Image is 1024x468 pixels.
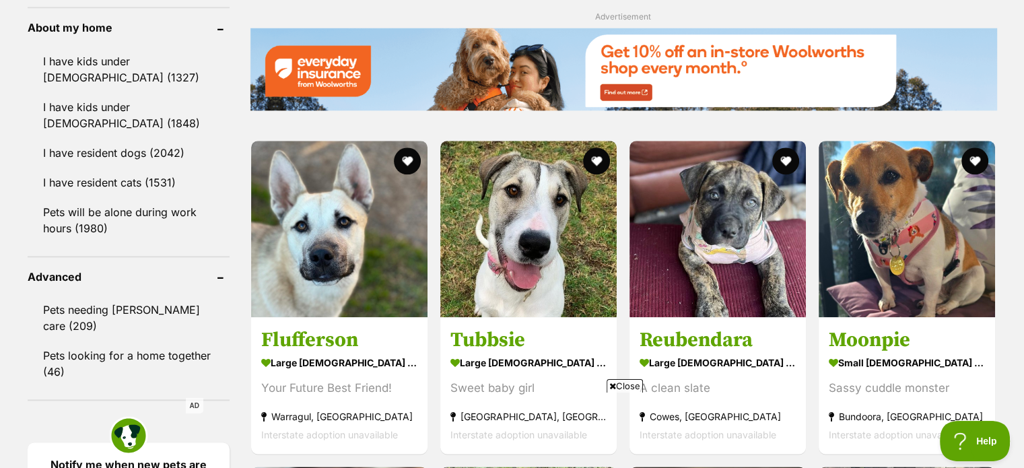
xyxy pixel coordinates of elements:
img: Flufferson - German Shepherd Dog [251,141,428,317]
a: Flufferson large [DEMOGRAPHIC_DATA] Dog Your Future Best Friend! Warragul, [GEOGRAPHIC_DATA] Inte... [251,317,428,454]
a: I have kids under [DEMOGRAPHIC_DATA] (1327) [28,47,230,92]
img: Everyday Insurance promotional banner [250,28,997,110]
div: Sweet baby girl [450,379,607,397]
div: A clean slate [640,379,796,397]
button: favourite [394,147,421,174]
a: Everyday Insurance promotional banner [250,28,997,113]
button: favourite [962,147,989,174]
a: Tubbsie large [DEMOGRAPHIC_DATA] Dog Sweet baby girl [GEOGRAPHIC_DATA], [GEOGRAPHIC_DATA] Interst... [440,317,617,454]
strong: small [DEMOGRAPHIC_DATA] Dog [829,353,985,372]
button: favourite [772,147,799,174]
h3: Flufferson [261,327,417,353]
span: AD [186,398,203,413]
a: I have resident cats (1531) [28,168,230,197]
div: Your Future Best Friend! [261,379,417,397]
a: Reubendara large [DEMOGRAPHIC_DATA] Dog A clean slate Cowes, [GEOGRAPHIC_DATA] Interstate adoptio... [629,317,806,454]
span: Interstate adoption unavailable [829,429,965,440]
a: Moonpie small [DEMOGRAPHIC_DATA] Dog Sassy cuddle monster Bundoora, [GEOGRAPHIC_DATA] Interstate ... [819,317,995,454]
button: favourite [583,147,610,174]
img: Moonpie - Jack Russell Terrier Dog [819,141,995,317]
a: Pets needing [PERSON_NAME] care (209) [28,296,230,340]
span: Close [607,379,643,393]
a: I have resident dogs (2042) [28,139,230,167]
span: Advertisement [595,11,651,22]
h3: Tubbsie [450,327,607,353]
iframe: Help Scout Beacon - Open [940,421,1011,461]
img: Reubendara - Bull Arab Dog [629,141,806,317]
header: Advanced [28,271,230,283]
strong: Bundoora, [GEOGRAPHIC_DATA] [829,407,985,426]
strong: large [DEMOGRAPHIC_DATA] Dog [640,353,796,372]
a: Pets looking for a home together (46) [28,341,230,386]
a: I have kids under [DEMOGRAPHIC_DATA] (1848) [28,93,230,137]
a: Pets will be alone during work hours (1980) [28,198,230,242]
strong: large [DEMOGRAPHIC_DATA] Dog [261,353,417,372]
header: About my home [28,22,230,34]
h3: Moonpie [829,327,985,353]
div: Sassy cuddle monster [829,379,985,397]
h3: Reubendara [640,327,796,353]
img: Tubbsie - Staghound Dog [440,141,617,317]
strong: large [DEMOGRAPHIC_DATA] Dog [450,353,607,372]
